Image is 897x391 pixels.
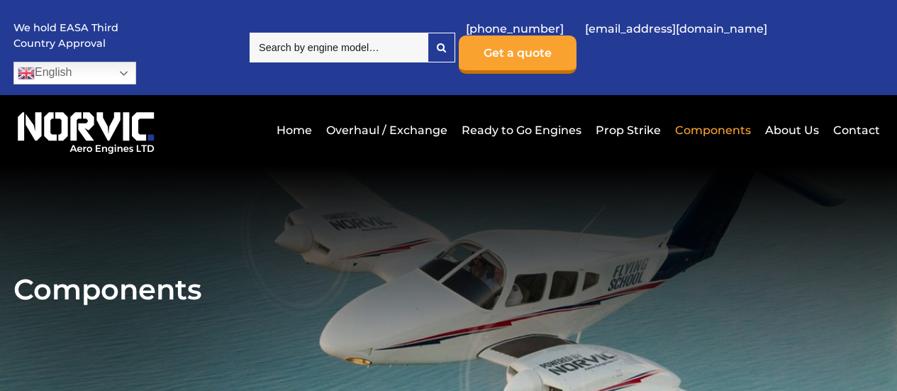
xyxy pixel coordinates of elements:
[592,113,664,148] a: Prop Strike
[13,106,159,155] img: Norvic Aero Engines logo
[13,62,136,84] a: English
[273,113,316,148] a: Home
[672,113,754,148] a: Components
[250,33,428,62] input: Search by engine model…
[18,65,35,82] img: en
[459,11,571,46] a: [PHONE_NUMBER]
[762,113,823,148] a: About Us
[13,21,120,51] p: We hold EASA Third Country Approval
[13,272,884,307] h1: Components
[830,113,880,148] a: Contact
[458,113,585,148] a: Ready to Go Engines
[459,35,576,74] a: Get a quote
[323,113,451,148] a: Overhaul / Exchange
[578,11,774,46] a: [EMAIL_ADDRESS][DOMAIN_NAME]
